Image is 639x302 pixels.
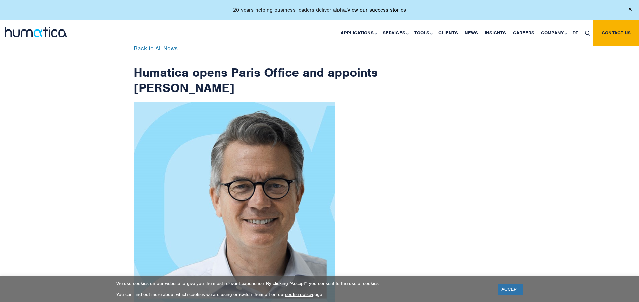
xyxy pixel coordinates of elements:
a: DE [569,20,582,46]
p: 20 years helping business leaders deliver alpha. [233,7,406,13]
p: You can find out more about which cookies we are using or switch them off on our page. [116,292,490,297]
a: Company [538,20,569,46]
a: Careers [510,20,538,46]
a: Insights [481,20,510,46]
h1: Humatica opens Paris Office and appoints [PERSON_NAME] [134,46,378,96]
a: Applications [337,20,379,46]
img: search_icon [585,31,590,36]
a: Services [379,20,411,46]
a: Contact us [593,20,639,46]
img: logo [5,27,67,37]
a: Clients [435,20,461,46]
a: Back to All News [134,45,178,52]
a: View our success stories [347,7,406,13]
a: Tools [411,20,435,46]
p: We use cookies on our website to give you the most relevant experience. By clicking “Accept”, you... [116,281,490,286]
a: ACCEPT [498,284,523,295]
a: cookie policy [285,292,312,297]
span: DE [573,30,578,36]
a: News [461,20,481,46]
